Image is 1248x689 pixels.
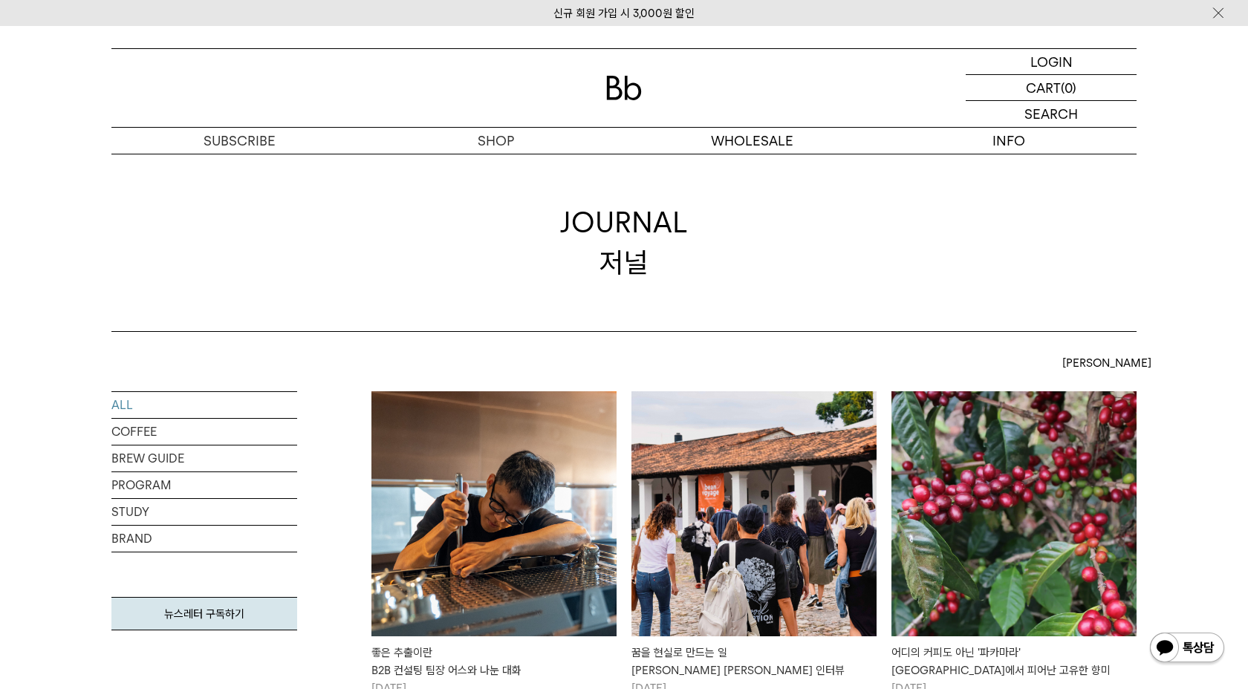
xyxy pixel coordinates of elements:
a: ALL [111,392,297,418]
img: 꿈을 현실로 만드는 일빈보야지 탁승희 대표 인터뷰 [631,391,877,636]
p: (0) [1061,75,1076,100]
a: PROGRAM [111,472,297,498]
img: 어디의 커피도 아닌 '파카마라'엘살바도르에서 피어난 고유한 향미 [891,391,1137,636]
p: WHOLESALE [624,128,880,154]
a: 신규 회원 가입 시 3,000원 할인 [553,7,695,20]
a: SHOP [368,128,624,154]
div: 좋은 추출이란 B2B 컨설팅 팀장 어스와 나눈 대화 [371,644,617,679]
a: 뉴스레터 구독하기 [111,597,297,630]
a: BREW GUIDE [111,445,297,471]
p: SEARCH [1024,101,1078,127]
a: BRAND [111,526,297,552]
a: LOGIN [966,49,1137,75]
p: LOGIN [1030,49,1073,74]
div: JOURNAL 저널 [560,203,688,281]
p: CART [1026,75,1061,100]
a: STUDY [111,499,297,525]
a: SUBSCRIBE [111,128,368,154]
a: CART (0) [966,75,1137,101]
img: 로고 [606,76,642,100]
p: INFO [880,128,1137,154]
img: 카카오톡 채널 1:1 채팅 버튼 [1148,631,1226,667]
a: COFFEE [111,419,297,445]
div: 꿈을 현실로 만드는 일 [PERSON_NAME] [PERSON_NAME] 인터뷰 [631,644,877,679]
img: 좋은 추출이란B2B 컨설팅 팀장 어스와 나눈 대화 [371,391,617,636]
div: 어디의 커피도 아닌 '파카마라' [GEOGRAPHIC_DATA]에서 피어난 고유한 향미 [891,644,1137,679]
span: [PERSON_NAME] [1062,354,1151,372]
